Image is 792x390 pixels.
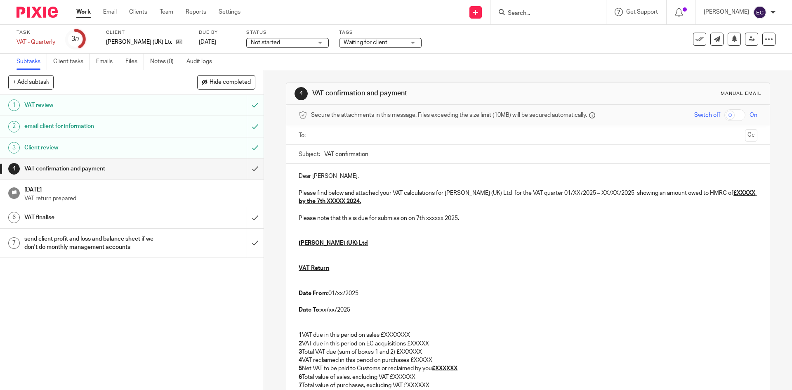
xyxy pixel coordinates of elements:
[8,212,20,223] div: 6
[299,172,757,180] p: Dear [PERSON_NAME],
[246,29,329,36] label: Status
[75,37,80,42] small: /7
[150,54,180,70] a: Notes (0)
[299,374,302,380] strong: 6
[299,356,757,364] p: VAT reclaimed in this period on purchases £XXXXX
[299,373,757,381] p: Total value of sales, excluding VAT £XXXXXX
[160,8,173,16] a: Team
[24,194,255,203] p: VAT return prepared
[71,34,80,44] div: 3
[247,229,264,258] div: Mark as done
[106,38,172,46] p: [PERSON_NAME] (UK) Ltd
[299,189,757,206] p: Please find below and attached your VAT calculations for [PERSON_NAME] (UK) Ltd for the VAT quart...
[24,142,167,154] h1: Client review
[8,121,20,132] div: 2
[186,54,218,70] a: Audit logs
[24,120,167,132] h1: email client for information
[8,99,20,111] div: 1
[197,75,255,89] button: Hide completed
[210,79,251,86] span: Hide completed
[96,54,119,70] a: Emails
[106,38,172,46] span: D J Lewis (UK) Ltd
[339,29,422,36] label: Tags
[694,111,720,119] span: Switch off
[53,54,90,70] a: Client tasks
[24,99,167,111] h1: VAT review
[16,29,55,36] label: Task
[432,366,457,371] u: £XXXXXX
[199,29,236,36] label: Due by
[299,383,302,388] strong: 7
[129,8,147,16] a: Clients
[299,364,757,373] p: Net VAT to be paid to Customs or reclaimed by you
[16,7,58,18] img: Pixie
[299,332,302,338] strong: 1
[106,29,189,36] label: Client
[8,163,20,175] div: 4
[299,340,757,348] p: VAT due in this period on EC acquisitions £XXXXX
[710,33,724,46] a: Send new email to D J Lewis (UK) Ltd
[295,87,308,100] div: 4
[247,95,264,116] div: Mark as to do
[299,289,757,298] p: 01/xx/2025
[24,233,167,254] h1: send client profit and loss and balance sheet if we don't do monthly management accounts
[299,265,329,271] u: VAT Return
[186,8,206,16] a: Reports
[299,366,302,371] strong: 5
[247,207,264,228] div: Mark as done
[745,33,758,46] a: Reassign task
[251,40,280,45] span: Not started
[299,131,308,139] label: To:
[745,129,757,142] button: Cc
[299,349,302,355] strong: 3
[299,331,757,339] p: VAT due in this period on sales £XXXXXXX
[8,237,20,249] div: 7
[103,8,117,16] a: Email
[76,8,91,16] a: Work
[704,8,749,16] p: [PERSON_NAME]
[344,40,387,45] span: Waiting for client
[24,163,167,175] h1: VAT confirmation and payment
[299,214,757,222] p: Please note that this is due for submission on 7th xxxxxx 2025.
[247,158,264,179] div: Mark as done
[299,291,328,296] strong: Date From:
[728,33,741,46] button: Snooze task
[753,6,766,19] img: svg%3E
[8,142,20,154] div: 3
[299,357,302,363] strong: 4
[312,89,546,98] h1: VAT confirmation and payment
[299,240,368,246] u: [PERSON_NAME] (UK) Ltd
[125,54,144,70] a: Files
[8,75,54,89] button: + Add subtask
[24,211,167,224] h1: VAT finalise
[199,39,216,45] span: [DATE]
[219,8,240,16] a: Settings
[16,54,47,70] a: Subtasks
[299,307,321,313] strong: Date To:
[626,9,658,15] span: Get Support
[16,38,55,46] div: VAT - Quarterly
[311,111,587,119] span: Secure the attachments in this message. Files exceeding the size limit (10MB) will be secured aut...
[247,137,264,158] div: Mark as to do
[589,112,595,118] i: Files are stored in Pixie and a secure link is sent to the message recipient.
[299,341,302,347] strong: 2
[299,348,757,356] p: Total VAT due (sum of boxes 1 and 2) £XXXXXX
[721,90,761,97] div: Manual email
[299,306,757,314] p: xx/xx/2025
[24,184,255,194] h1: [DATE]
[750,111,757,119] span: On
[176,39,182,45] i: Open client page
[247,116,264,137] div: Mark as to do
[299,150,320,158] label: Subject:
[507,10,581,17] input: Search
[299,381,757,390] p: Total value of purchases, excluding VAT £XXXXXX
